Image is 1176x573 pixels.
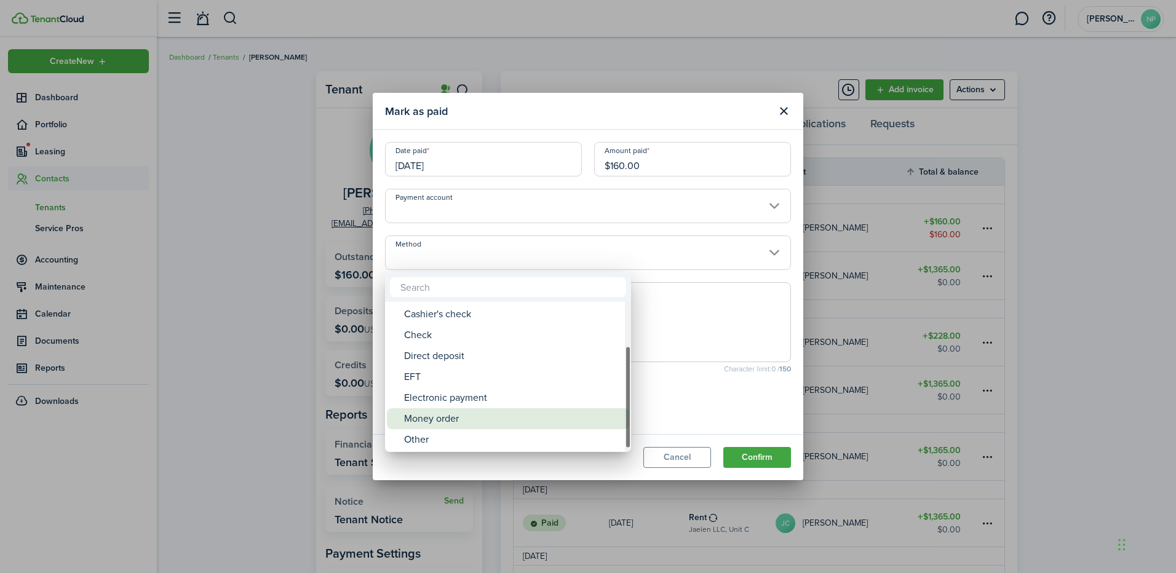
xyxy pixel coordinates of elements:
div: EFT [404,366,622,387]
mbsc-wheel: Method [385,302,631,452]
input: Search [390,277,626,297]
div: Electronic payment [404,387,622,408]
div: Cashier's check [404,304,622,325]
div: Other [404,429,622,450]
div: Direct deposit [404,346,622,366]
div: Money order [404,408,622,429]
div: Check [404,325,622,346]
